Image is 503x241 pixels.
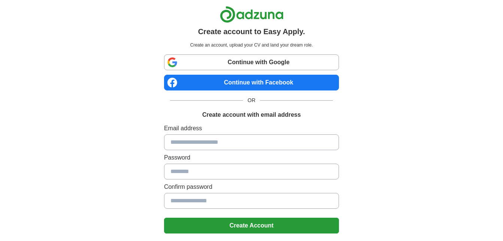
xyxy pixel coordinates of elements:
[198,26,305,37] h1: Create account to Easy Apply.
[220,6,284,23] img: Adzuna logo
[202,110,301,119] h1: Create account with email address
[243,96,260,104] span: OR
[164,75,339,90] a: Continue with Facebook
[164,153,339,162] label: Password
[164,124,339,133] label: Email address
[166,42,337,48] p: Create an account, upload your CV and land your dream role.
[164,218,339,233] button: Create Account
[164,54,339,70] a: Continue with Google
[164,182,339,191] label: Confirm password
